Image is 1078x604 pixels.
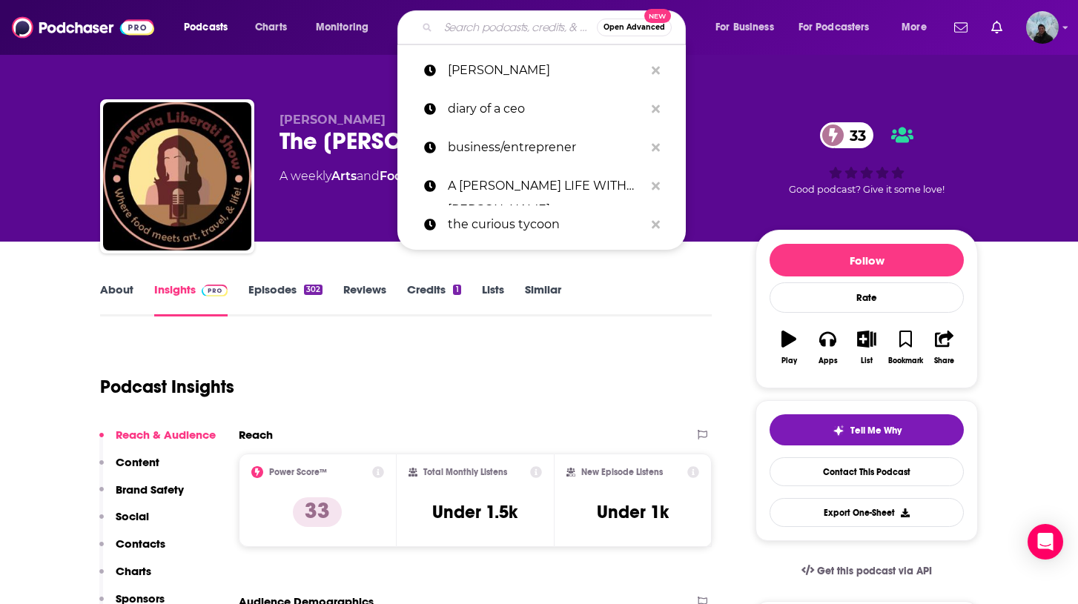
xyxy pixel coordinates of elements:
div: Search podcasts, credits, & more... [411,10,700,44]
a: InsightsPodchaser Pro [154,282,228,316]
a: Arts [331,169,357,183]
p: maria liberati [448,51,644,90]
a: Get this podcast via API [790,553,944,589]
p: Contacts [116,537,165,551]
a: the curious tycoon [397,205,686,244]
h3: Under 1k [597,501,669,523]
p: the curious tycoon [448,205,644,244]
p: Reach & Audience [116,428,216,442]
button: open menu [789,16,891,39]
input: Search podcasts, credits, & more... [438,16,597,39]
button: List [847,321,886,374]
a: Lists [482,282,504,316]
p: Charts [116,564,151,578]
span: Open Advanced [604,24,665,31]
span: More [902,17,927,38]
button: Contacts [99,537,165,564]
span: For Podcasters [798,17,870,38]
h2: Reach [239,428,273,442]
button: Charts [99,564,151,591]
div: Share [934,356,954,365]
button: Follow [770,244,964,276]
div: 302 [304,285,323,295]
p: 33 [293,497,342,527]
img: tell me why sparkle [833,425,844,437]
span: Tell Me Why [850,425,902,437]
div: 1 [453,285,460,295]
span: and [357,169,380,183]
img: Podchaser Pro [202,285,228,296]
button: Share [925,321,964,374]
button: open menu [705,16,793,39]
h1: Podcast Insights [100,376,234,398]
button: Show profile menu [1026,11,1059,44]
div: Rate [770,282,964,313]
button: Apps [808,321,847,374]
p: diary of a ceo [448,90,644,128]
button: open menu [891,16,945,39]
button: Content [99,455,159,482]
h2: Total Monthly Listens [423,467,507,477]
button: Social [99,509,149,537]
span: Logged in as DavidWest [1026,11,1059,44]
h2: New Episode Listens [581,467,663,477]
a: Episodes302 [248,282,323,316]
a: business/entreprener [397,128,686,167]
a: [PERSON_NAME] [397,51,686,90]
button: Reach & Audience [99,428,216,455]
a: Charts [245,16,296,39]
button: Export One-Sheet [770,498,964,527]
a: 33 [820,122,873,148]
a: Similar [525,282,561,316]
a: About [100,282,133,316]
div: Play [781,356,797,365]
a: diary of a ceo [397,90,686,128]
button: tell me why sparkleTell Me Why [770,414,964,445]
h2: Power Score™ [269,467,327,477]
a: A [PERSON_NAME] LIFE WITH [PERSON_NAME] [397,167,686,205]
img: User Profile [1026,11,1059,44]
a: Contact This Podcast [770,457,964,486]
a: Food [380,169,410,183]
h3: Under 1.5k [432,501,517,523]
a: Show notifications dropdown [985,15,1008,40]
button: Brand Safety [99,482,184,510]
button: open menu [173,16,247,39]
img: The Maria Liberati Show [103,102,251,250]
span: 33 [835,122,873,148]
span: For Business [715,17,774,38]
a: Reviews [343,282,386,316]
p: Content [116,455,159,469]
span: Charts [255,17,287,38]
a: Show notifications dropdown [948,15,973,40]
div: Open Intercom Messenger [1028,524,1063,560]
div: 33Good podcast? Give it some love! [755,113,978,205]
p: Social [116,509,149,523]
p: A WILDER LIFE WITH ERIC EDMEADES [448,167,644,205]
a: Credits1 [407,282,460,316]
span: Monitoring [316,17,368,38]
span: New [644,9,671,23]
span: Get this podcast via API [817,565,932,577]
button: Open AdvancedNew [597,19,672,36]
p: business/entreprener [448,128,644,167]
button: Bookmark [886,321,925,374]
button: open menu [305,16,388,39]
span: Good podcast? Give it some love! [789,184,945,195]
div: A weekly podcast [280,167,457,185]
span: [PERSON_NAME] [280,113,386,127]
button: Play [770,321,808,374]
div: List [861,356,873,365]
div: Apps [819,356,838,365]
span: Podcasts [184,17,228,38]
img: Podchaser - Follow, Share and Rate Podcasts [12,13,154,42]
p: Brand Safety [116,482,184,497]
div: Bookmark [888,356,923,365]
